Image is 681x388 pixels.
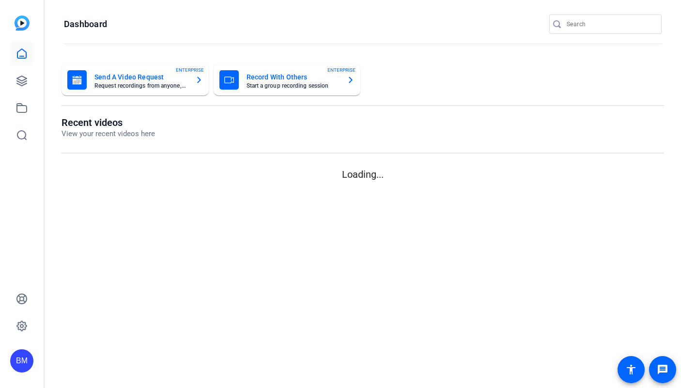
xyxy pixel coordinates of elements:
mat-icon: accessibility [625,364,637,375]
mat-card-subtitle: Request recordings from anyone, anywhere [94,83,187,89]
span: ENTERPRISE [176,66,204,74]
span: ENTERPRISE [327,66,356,74]
mat-card-title: Send A Video Request [94,71,187,83]
img: blue-gradient.svg [15,16,30,31]
button: Record With OthersStart a group recording sessionENTERPRISE [214,64,361,95]
input: Search [567,18,654,30]
mat-card-subtitle: Start a group recording session [247,83,340,89]
div: BM [10,349,33,372]
button: Send A Video RequestRequest recordings from anyone, anywhereENTERPRISE [62,64,209,95]
p: View your recent videos here [62,128,155,140]
h1: Recent videos [62,117,155,128]
h1: Dashboard [64,18,107,30]
mat-card-title: Record With Others [247,71,340,83]
mat-icon: message [657,364,668,375]
p: Loading... [62,167,664,182]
